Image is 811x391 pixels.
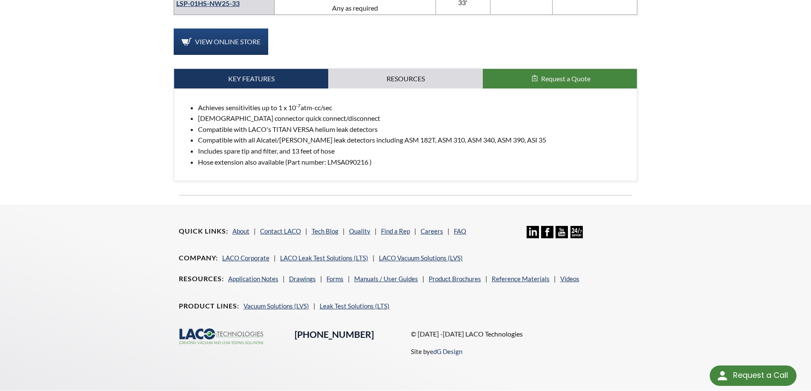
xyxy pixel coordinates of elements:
[198,134,630,146] li: Compatible with all Alcatel/[PERSON_NAME] leak detectors including ASM 182T, ASM 310, ASM 340, AS...
[312,227,338,235] a: Tech Blog
[411,346,462,357] p: Site by
[179,254,218,263] h4: Company
[349,227,370,235] a: Quality
[328,69,483,88] a: Resources
[228,275,278,283] a: Application Notes
[379,254,463,262] a: LACO Vacuum Solutions (LVS)
[429,275,481,283] a: Product Brochures
[222,254,269,262] a: LACO Corporate
[179,227,228,236] h4: Quick Links
[381,227,410,235] a: Find a Rep
[560,275,579,283] a: Videos
[733,365,788,385] div: Request a Call
[421,227,443,235] a: Careers
[195,37,261,46] span: View Online Store
[198,157,630,168] li: Hose extension also available (Part number: LMSA090216 )
[295,329,374,340] a: [PHONE_NUMBER]
[296,103,301,109] sup: -7
[454,227,466,235] a: FAQ
[260,227,301,235] a: Contact LACO
[289,275,316,283] a: Drawings
[232,227,249,235] a: About
[483,69,637,88] button: Request a Quote
[710,365,797,386] div: Request a Call
[244,302,309,310] a: Vacuum Solutions (LVS)
[174,69,329,88] a: Key Features
[411,328,633,340] p: © [DATE] -[DATE] LACO Technologies
[570,226,583,238] img: 24/7 Support Icon
[327,275,344,283] a: Forms
[354,275,418,283] a: Manuals / User Guides
[716,369,729,382] img: round button
[570,232,583,240] a: 24/7 Support
[280,254,368,262] a: LACO Leak Test Solutions (LTS)
[198,102,630,113] li: Achieves sensitivities up to 1 x 10 atm-cc/sec
[198,113,630,124] li: [DEMOGRAPHIC_DATA] connector quick connect/disconnect
[430,348,462,355] a: edG Design
[179,302,239,311] h4: Product Lines
[492,275,550,283] a: Reference Materials
[198,146,630,157] li: Includes spare tip and filter, and 13 feet of hose
[320,302,390,310] a: Leak Test Solutions (LTS)
[174,29,268,55] a: View Online Store
[179,274,224,283] h4: Resources
[198,124,630,135] li: Compatible with LACO's TITAN VERSA helium leak detectors
[541,74,590,83] span: Request a Quote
